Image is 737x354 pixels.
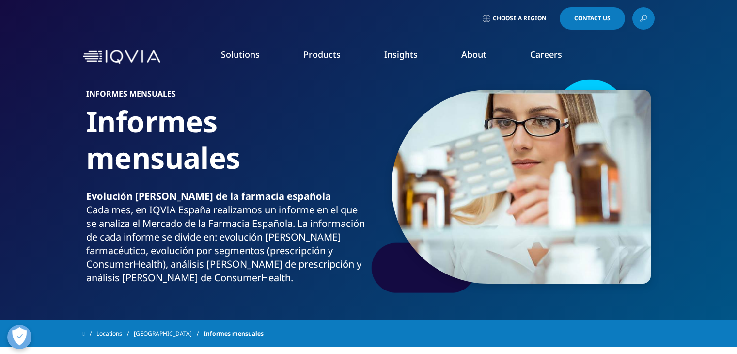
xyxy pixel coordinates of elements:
h4: Evolución [PERSON_NAME] de la farmacia española [86,190,365,203]
h1: Informes mensuales [86,103,365,190]
span: Choose a Region [493,15,547,22]
span: Contact Us [574,16,611,21]
img: 173_pharmacist-looking-at-medications.jpg [392,90,651,284]
p: Cada mes, en IQVIA España realizamos un informe en el que se analiza el Mercado de la Farmacia Es... [86,203,365,290]
nav: Primary [164,34,655,80]
a: Contact Us [560,7,625,30]
a: Careers [530,48,562,60]
a: About [461,48,486,60]
a: Products [303,48,341,60]
a: Locations [96,325,134,342]
button: Abrir preferencias [7,325,31,349]
a: [GEOGRAPHIC_DATA] [134,325,204,342]
a: Solutions [221,48,260,60]
a: Insights [384,48,418,60]
span: Informes mensuales [204,325,264,342]
h6: Informes mensuales [86,90,365,103]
